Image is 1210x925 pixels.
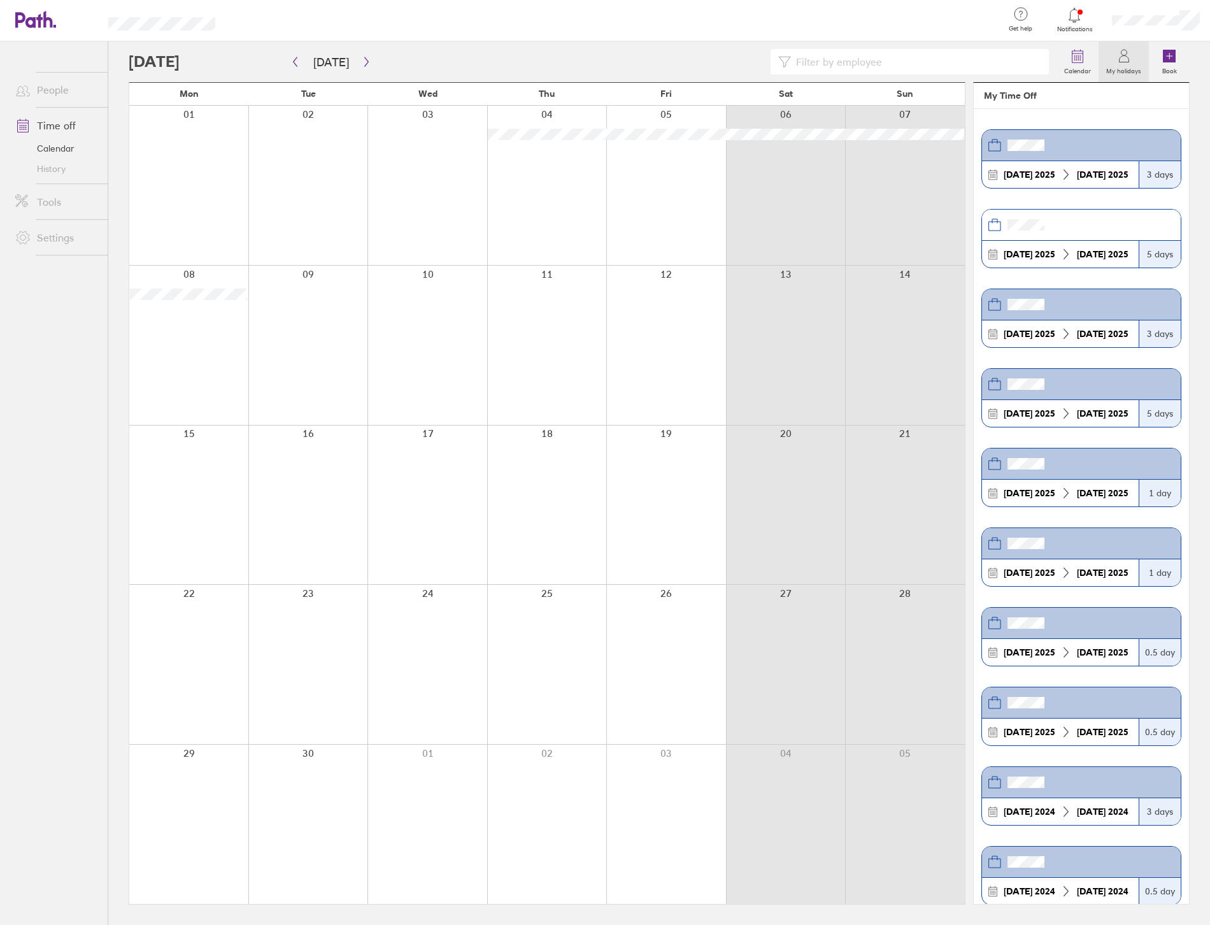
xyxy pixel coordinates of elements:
[1004,328,1032,340] strong: [DATE]
[1139,241,1181,268] div: 5 days
[539,89,555,99] span: Thu
[5,159,108,179] a: History
[418,89,438,99] span: Wed
[897,89,913,99] span: Sun
[301,89,316,99] span: Tue
[1054,25,1095,33] span: Notifications
[791,50,1041,74] input: Filter by employee
[1072,886,1134,896] div: 2024
[5,77,108,103] a: People
[981,289,1181,348] a: [DATE] 2025[DATE] 20253 days
[1072,807,1134,817] div: 2024
[779,89,793,99] span: Sat
[1077,408,1106,419] strong: [DATE]
[981,448,1181,507] a: [DATE] 2025[DATE] 20251 day
[1077,169,1106,180] strong: [DATE]
[981,607,1181,666] a: [DATE] 2025[DATE] 20250.5 day
[1077,726,1106,738] strong: [DATE]
[1072,647,1134,657] div: 2025
[999,886,1060,896] div: 2024
[1077,567,1106,578] strong: [DATE]
[981,209,1181,268] a: [DATE] 2025[DATE] 20255 days
[981,846,1181,905] a: [DATE] 2024[DATE] 20240.5 day
[999,408,1060,419] div: 2025
[1077,487,1106,499] strong: [DATE]
[981,129,1181,189] a: [DATE] 2025[DATE] 20253 days
[1004,487,1032,499] strong: [DATE]
[1099,41,1149,82] a: My holidays
[303,52,359,73] button: [DATE]
[1072,568,1134,578] div: 2025
[1139,878,1181,905] div: 0.5 day
[999,568,1060,578] div: 2025
[1077,886,1106,897] strong: [DATE]
[1139,161,1181,188] div: 3 days
[1004,169,1032,180] strong: [DATE]
[1057,41,1099,82] a: Calendar
[5,225,108,250] a: Settings
[999,647,1060,657] div: 2025
[1004,408,1032,419] strong: [DATE]
[1139,719,1181,745] div: 0.5 day
[999,169,1060,180] div: 2025
[1077,248,1106,260] strong: [DATE]
[999,727,1060,737] div: 2025
[1072,249,1134,259] div: 2025
[1077,328,1106,340] strong: [DATE]
[981,527,1181,587] a: [DATE] 2025[DATE] 20251 day
[1000,25,1041,32] span: Get help
[1004,806,1032,817] strong: [DATE]
[981,766,1181,826] a: [DATE] 2024[DATE] 20243 days
[981,368,1181,427] a: [DATE] 2025[DATE] 20255 days
[999,807,1060,817] div: 2024
[999,249,1060,259] div: 2025
[1004,647,1032,658] strong: [DATE]
[1072,488,1134,498] div: 2025
[1139,320,1181,347] div: 3 days
[1072,329,1134,339] div: 2025
[1077,806,1106,817] strong: [DATE]
[5,138,108,159] a: Calendar
[1054,6,1095,33] a: Notifications
[1139,480,1181,506] div: 1 day
[5,113,108,138] a: Time off
[999,488,1060,498] div: 2025
[981,687,1181,746] a: [DATE] 2025[DATE] 20250.5 day
[1072,169,1134,180] div: 2025
[1004,567,1032,578] strong: [DATE]
[1139,798,1181,825] div: 3 days
[1004,248,1032,260] strong: [DATE]
[1057,64,1099,75] label: Calendar
[5,189,108,215] a: Tools
[1099,64,1149,75] label: My holidays
[1139,559,1181,586] div: 1 day
[1077,647,1106,658] strong: [DATE]
[1149,41,1190,82] a: Book
[999,329,1060,339] div: 2025
[974,83,1189,109] header: My Time Off
[1139,400,1181,427] div: 5 days
[1072,408,1134,419] div: 2025
[1139,639,1181,666] div: 0.5 day
[1072,727,1134,737] div: 2025
[1004,886,1032,897] strong: [DATE]
[1004,726,1032,738] strong: [DATE]
[180,89,199,99] span: Mon
[660,89,672,99] span: Fri
[1155,64,1185,75] label: Book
